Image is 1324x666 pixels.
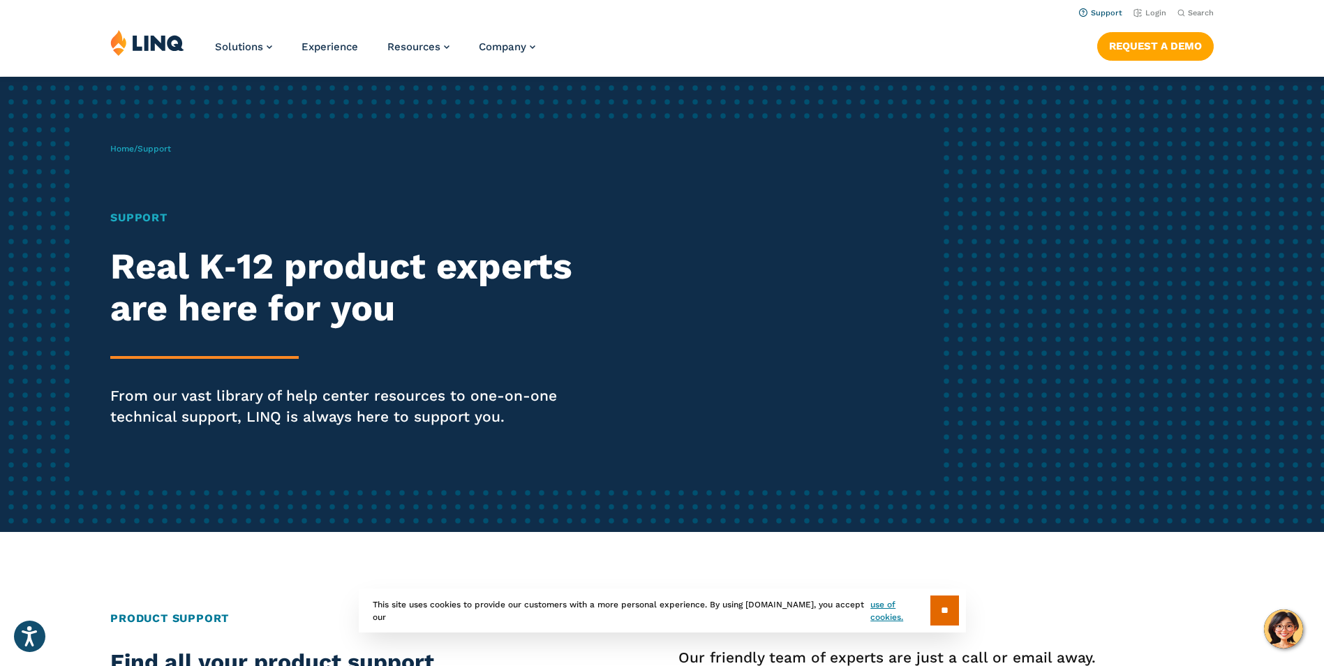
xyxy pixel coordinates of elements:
[479,40,526,53] span: Company
[302,40,358,53] a: Experience
[359,589,966,632] div: This site uses cookies to provide our customers with a more personal experience. By using [DOMAIN...
[1264,609,1303,649] button: Hello, have a question? Let’s chat.
[110,610,1214,627] h2: Product Support
[1097,29,1214,60] nav: Button Navigation
[215,29,535,75] nav: Primary Navigation
[479,40,535,53] a: Company
[387,40,449,53] a: Resources
[1097,32,1214,60] a: Request a Demo
[110,385,620,427] p: From our vast library of help center resources to one-on-one technical support, LINQ is always he...
[110,246,620,330] h2: Real K‑12 product experts are here for you
[110,144,171,154] span: /
[387,40,440,53] span: Resources
[137,144,171,154] span: Support
[1079,8,1122,17] a: Support
[215,40,272,53] a: Solutions
[1177,8,1214,18] button: Open Search Bar
[110,29,184,56] img: LINQ | K‑12 Software
[215,40,263,53] span: Solutions
[110,209,620,226] h1: Support
[870,598,930,623] a: use of cookies.
[110,144,134,154] a: Home
[1133,8,1166,17] a: Login
[1188,8,1214,17] span: Search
